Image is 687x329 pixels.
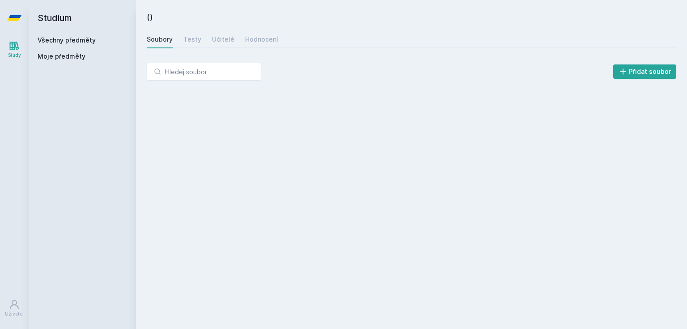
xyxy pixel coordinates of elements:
h2: () [147,11,676,23]
a: Hodnocení [245,30,278,48]
a: Testy [183,30,201,48]
div: Testy [183,35,201,44]
div: Hodnocení [245,35,278,44]
div: Soubory [147,35,173,44]
div: Uživatel [5,311,24,317]
span: Moje předměty [38,52,85,61]
a: Soubory [147,30,173,48]
a: Učitelé [212,30,234,48]
div: Učitelé [212,35,234,44]
button: Přidat soubor [613,64,677,79]
div: Study [8,52,21,59]
a: Study [2,36,27,63]
input: Hledej soubor [147,63,261,81]
a: Všechny předměty [38,36,96,44]
a: Uživatel [2,295,27,322]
